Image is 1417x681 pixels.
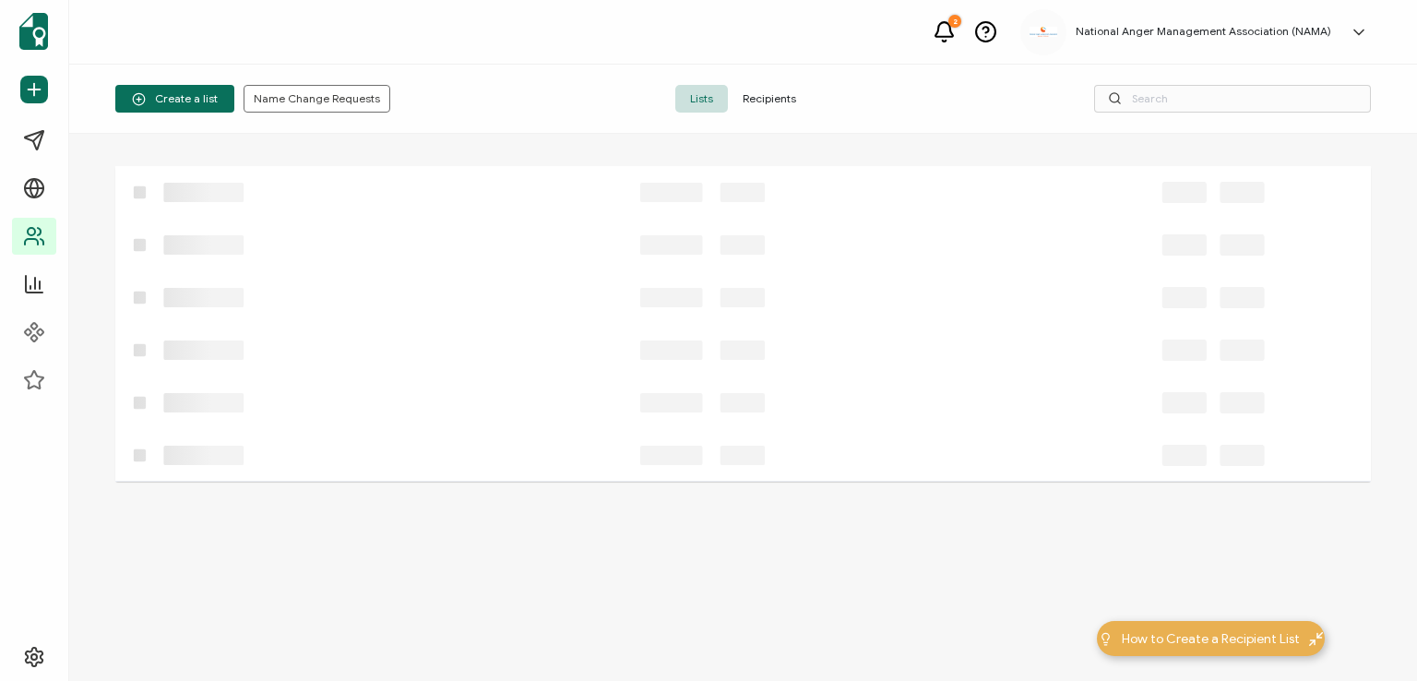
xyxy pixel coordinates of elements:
[728,85,811,113] span: Recipients
[1309,632,1323,646] img: minimize-icon.svg
[675,85,728,113] span: Lists
[1122,629,1300,649] span: How to Create a Recipient List
[254,93,380,104] span: Name Change Requests
[1076,25,1331,38] h5: National Anger Management Association (NAMA)
[948,15,961,28] div: 2
[19,13,48,50] img: sertifier-logomark-colored.svg
[1030,27,1057,37] img: 3ca2817c-e862-47f7-b2ec-945eb25c4a6c.jpg
[132,92,218,106] span: Create a list
[1094,85,1371,113] input: Search
[115,85,234,113] button: Create a list
[1325,592,1417,681] iframe: Chat Widget
[244,85,390,113] button: Name Change Requests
